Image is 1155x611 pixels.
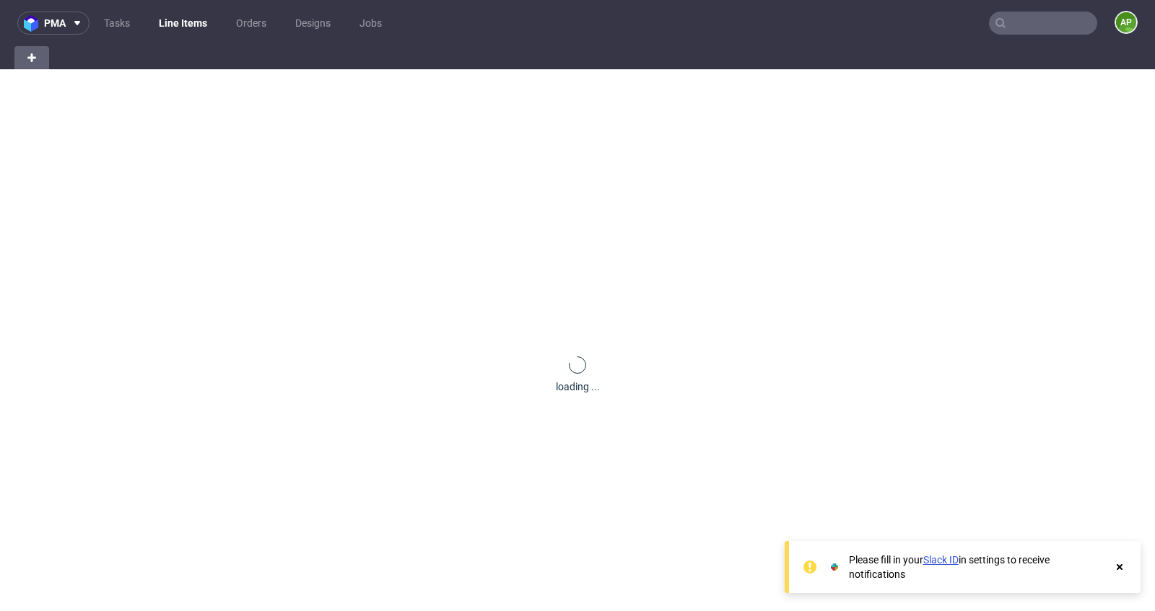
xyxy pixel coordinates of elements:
[556,379,600,394] div: loading ...
[227,12,275,35] a: Orders
[95,12,139,35] a: Tasks
[287,12,339,35] a: Designs
[17,12,90,35] button: pma
[923,554,959,566] a: Slack ID
[24,15,44,32] img: logo
[351,12,391,35] a: Jobs
[849,553,1106,581] div: Please fill in your in settings to receive notifications
[1116,12,1136,32] figcaption: AP
[150,12,216,35] a: Line Items
[44,18,66,28] span: pma
[827,560,842,574] img: Slack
